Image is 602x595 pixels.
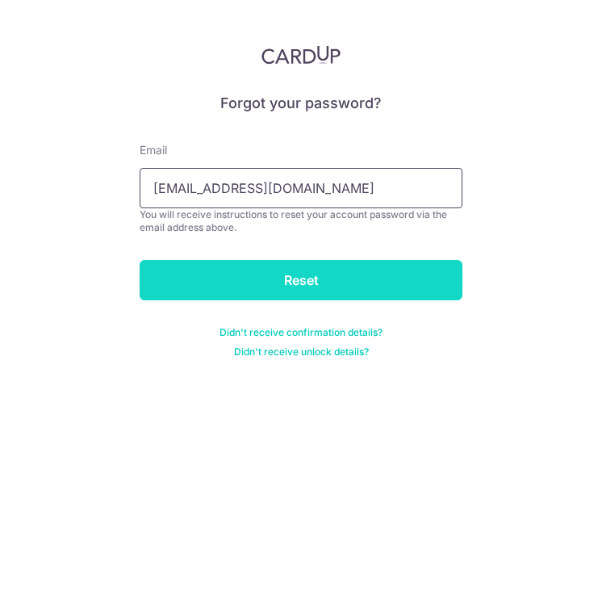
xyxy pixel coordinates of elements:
[234,346,369,358] a: Didn't receive unlock details?
[219,326,383,339] a: Didn't receive confirmation details?
[140,90,462,116] h5: Forgot your password?
[140,168,462,208] input: Enter your Email
[261,45,341,65] img: CardUp Logo
[140,260,462,300] input: Reset
[140,142,167,158] label: Email
[140,208,462,234] div: You will receive instructions to reset your account password via the email address above.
